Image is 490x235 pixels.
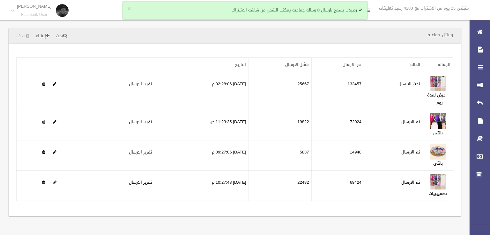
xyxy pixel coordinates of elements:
a: تقرير الارسال [129,80,152,88]
img: 638943209712711434.jpeg [430,75,446,91]
a: تم الارسال [343,61,361,68]
td: 25667 [249,72,312,110]
a: Edit [53,148,56,156]
small: Facebook User [17,12,51,17]
a: تقرير الارسال [129,148,152,156]
button: × [127,6,131,12]
a: تصفييييات [429,189,447,197]
label: تحت الارسال [398,80,420,88]
td: [DATE] 09:27:06 م [158,140,249,171]
a: Edit [430,118,446,126]
a: التاريخ [235,61,246,68]
img: 638906992978540298.jpeg [430,113,446,129]
a: Edit [430,80,446,88]
td: 72024 [312,110,364,140]
header: رسائل جماعيه [420,29,461,41]
td: [DATE] 11:23:35 ص [158,110,249,140]
a: بانتى [433,159,443,167]
td: 14948 [312,140,364,171]
a: Edit [430,178,446,186]
td: 133457 [312,72,364,110]
th: الحاله [364,58,423,72]
a: Edit [53,178,56,186]
a: تقرير الارسال [129,118,152,126]
a: Edit [430,148,446,156]
td: [DATE] 02:28:06 م [158,72,249,110]
a: Edit [53,80,56,88]
img: 638942633964235032.jpeg [430,174,446,190]
td: 22482 [249,171,312,201]
a: عرض لمدة يوم [427,91,446,107]
div: رصيدك يسمح بارسال 0 رساله جماعيه يمكنك الشحن من شاشه الاشتراك. [122,1,367,19]
th: الرساله [423,58,453,72]
td: 5837 [249,140,312,171]
img: 638918385047297033.jpeg [430,144,446,160]
label: تم الارسال [401,148,420,156]
td: 69424 [312,171,364,201]
td: [DATE] 10:27:48 م [158,171,249,201]
a: فشل الارسال [285,61,309,68]
a: Edit [53,118,56,126]
label: تم الارسال [401,118,420,126]
td: 19822 [249,110,312,140]
a: إنشاء [33,30,52,42]
p: [PERSON_NAME] [17,4,51,9]
a: بانتى [433,129,443,137]
a: بحث [53,30,70,42]
label: تم الارسال [401,179,420,186]
a: تقرير الارسال [129,178,152,186]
